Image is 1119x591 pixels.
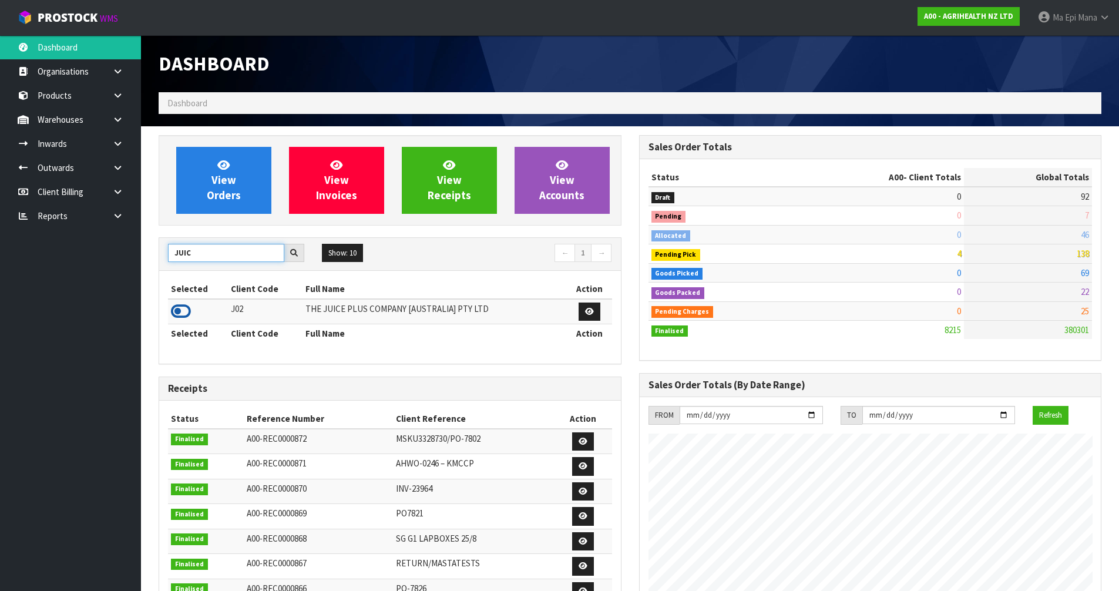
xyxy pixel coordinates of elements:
th: Global Totals [964,168,1092,187]
span: 0 [957,210,961,221]
span: 0 [957,305,961,317]
span: 92 [1081,191,1089,202]
div: TO [841,406,862,425]
span: 0 [957,191,961,202]
span: A00 [889,172,903,183]
span: A00-REC0000870 [247,483,307,494]
a: A00 - AGRIHEALTH NZ LTD [918,7,1020,26]
span: Pending Pick [651,249,701,261]
span: A00-REC0000868 [247,533,307,544]
span: 138 [1077,248,1089,259]
span: Ma Epi [1053,12,1076,23]
td: J02 [228,299,303,324]
a: 1 [574,244,592,263]
span: Finalised [171,533,208,545]
span: View Accounts [539,158,584,202]
span: Finalised [171,509,208,521]
small: WMS [100,13,118,24]
button: Show: 10 [322,244,363,263]
h3: Receipts [168,383,612,394]
span: View Receipts [428,158,471,202]
a: ViewInvoices [289,147,384,214]
span: AHWO-0246 – KMCCP [396,458,474,469]
span: ProStock [38,10,98,25]
th: Full Name [303,324,567,343]
th: Client Code [228,280,303,298]
span: Finalised [171,483,208,495]
th: Action [554,409,611,428]
span: A00-REC0000869 [247,508,307,519]
a: ViewReceipts [402,147,497,214]
th: Client Reference [393,409,555,428]
th: Status [648,168,795,187]
th: - Client Totals [795,168,964,187]
span: 0 [957,286,961,297]
a: ViewOrders [176,147,271,214]
th: Full Name [303,280,567,298]
span: Finalised [171,434,208,445]
span: 380301 [1064,324,1089,335]
span: Allocated [651,230,691,242]
th: Selected [168,324,228,343]
span: 25 [1081,305,1089,317]
span: 46 [1081,229,1089,240]
input: Search clients [168,244,284,262]
strong: A00 - AGRIHEALTH NZ LTD [924,11,1013,21]
nav: Page navigation [399,244,612,264]
span: Goods Packed [651,287,705,299]
img: cube-alt.png [18,10,32,25]
span: Mana [1078,12,1097,23]
span: RETURN/MASTATESTS [396,558,480,569]
span: A00-REC0000872 [247,433,307,444]
span: 0 [957,229,961,240]
span: A00-REC0000867 [247,558,307,569]
span: Dashboard [159,51,270,76]
a: → [591,244,611,263]
span: SG G1 LAPBOXES 25/8 [396,533,476,544]
span: INV-23964 [396,483,432,494]
span: 69 [1081,267,1089,278]
h3: Sales Order Totals (By Date Range) [648,380,1093,391]
span: 4 [957,248,961,259]
span: Finalised [171,459,208,471]
span: Goods Picked [651,268,703,280]
th: Selected [168,280,228,298]
span: 7 [1085,210,1089,221]
div: FROM [648,406,680,425]
span: MSKU3328730/PO-7802 [396,433,480,444]
th: Status [168,409,244,428]
span: Dashboard [167,98,207,109]
span: 0 [957,267,961,278]
span: Pending [651,211,686,223]
th: Client Code [228,324,303,343]
span: Draft [651,192,675,204]
a: ViewAccounts [515,147,610,214]
span: 22 [1081,286,1089,297]
th: Action [567,324,612,343]
th: Action [567,280,612,298]
span: Finalised [171,559,208,570]
th: Reference Number [244,409,392,428]
span: A00-REC0000871 [247,458,307,469]
span: View Invoices [316,158,357,202]
td: THE JUICE PLUS COMPANY [AUSTRALIA] PTY LTD [303,299,567,324]
span: View Orders [207,158,241,202]
span: PO7821 [396,508,424,519]
h3: Sales Order Totals [648,142,1093,153]
span: Finalised [651,325,688,337]
a: ← [555,244,575,263]
span: 8215 [945,324,961,335]
button: Refresh [1033,406,1068,425]
span: Pending Charges [651,306,714,318]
